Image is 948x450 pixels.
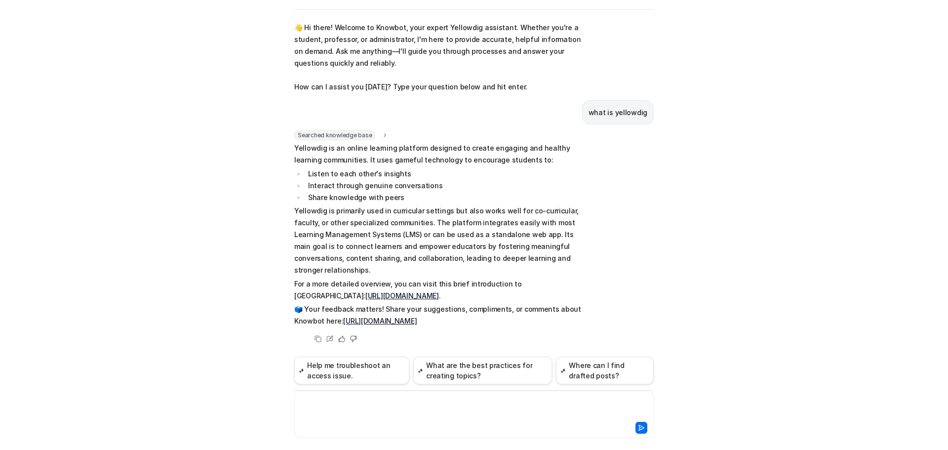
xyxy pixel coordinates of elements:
span: Searched knowledge base [294,130,375,140]
p: 👋 Hi there! Welcome to Knowbot, your expert Yellowdig assistant. Whether you're a student, profes... [294,22,583,93]
p: For a more detailed overview, you can visit this brief introduction to [GEOGRAPHIC_DATA]: . [294,278,583,302]
a: [URL][DOMAIN_NAME] [365,291,439,300]
p: Yellowdig is an online learning platform designed to create engaging and healthy learning communi... [294,142,583,166]
button: What are the best practices for creating topics? [413,357,552,384]
button: Where can I find drafted posts? [556,357,654,384]
button: Help me troubleshoot an access issue. [294,357,409,384]
li: Share knowledge with peers [305,192,583,204]
a: [URL][DOMAIN_NAME] [343,317,417,325]
li: Listen to each other's insights [305,168,583,180]
p: Yellowdig is primarily used in curricular settings but also works well for co-curricular, faculty... [294,205,583,276]
p: 🗳️ Your feedback matters! Share your suggestions, compliments, or comments about Knowbot here: [294,303,583,327]
li: Interact through genuine conversations [305,180,583,192]
p: what is yellowdig [589,107,647,119]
